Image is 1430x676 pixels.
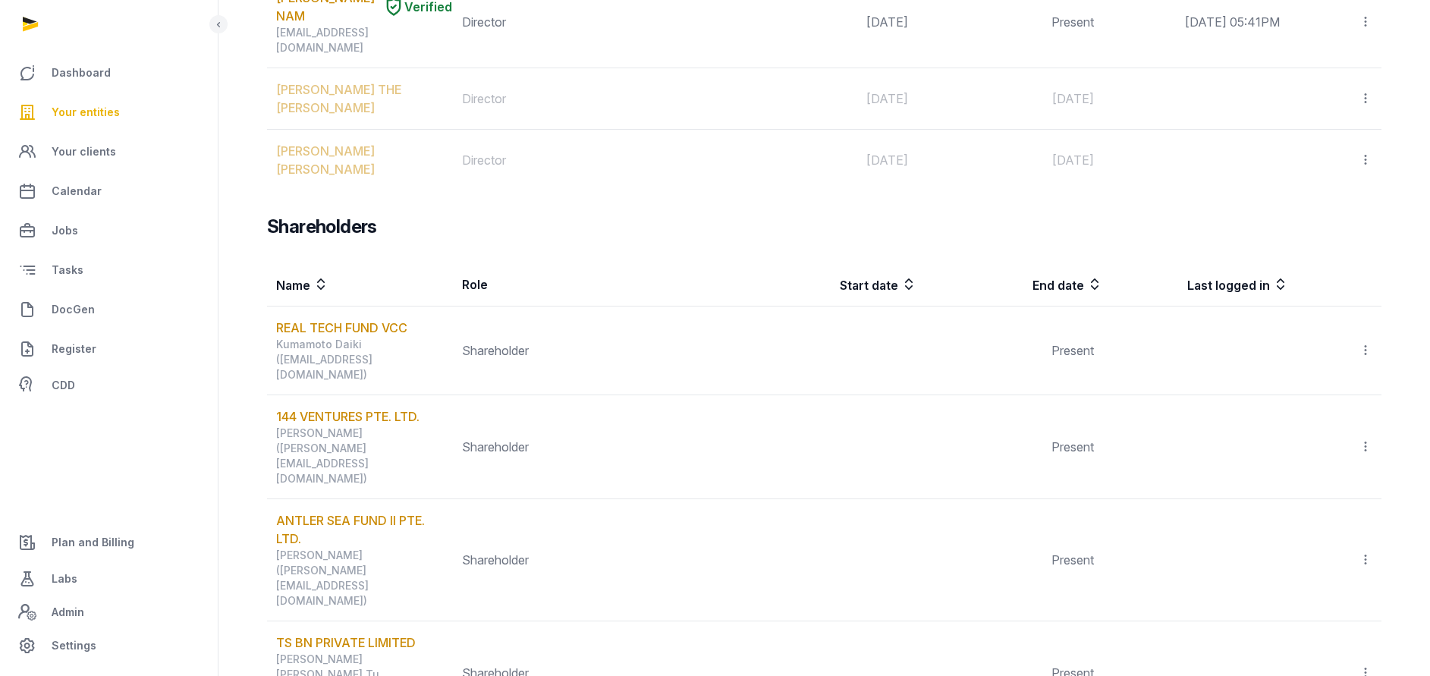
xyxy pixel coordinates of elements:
[453,68,731,130] td: Director
[52,103,120,121] span: Your entities
[267,263,453,307] th: Name
[12,331,206,367] a: Register
[12,597,206,627] a: Admin
[453,130,731,191] td: Director
[52,603,84,621] span: Admin
[453,395,731,499] td: Shareholder
[276,635,416,650] a: TS BN PRIVATE LIMITED
[1052,91,1094,106] span: [DATE]
[731,130,917,191] td: [DATE]
[267,215,377,239] h3: Shareholders
[917,263,1103,307] th: End date
[52,143,116,161] span: Your clients
[731,263,917,307] th: Start date
[12,55,206,91] a: Dashboard
[1052,152,1094,168] span: [DATE]
[276,80,452,117] a: [PERSON_NAME] THE [PERSON_NAME]
[453,499,731,621] td: Shareholder
[1051,552,1094,568] span: Present
[453,307,731,395] td: Shareholder
[276,337,452,382] div: Kumamoto Daiki ([EMAIL_ADDRESS][DOMAIN_NAME])
[12,134,206,170] a: Your clients
[276,25,452,55] div: [EMAIL_ADDRESS][DOMAIN_NAME]
[276,513,425,546] a: ANTLER SEA FUND II PTE. LTD.
[276,142,452,178] a: [PERSON_NAME] [PERSON_NAME]
[276,409,420,424] a: 144 VENTURES PTE. LTD.
[52,64,111,82] span: Dashboard
[52,182,102,200] span: Calendar
[1103,263,1289,307] th: Last logged in
[52,340,96,358] span: Register
[52,376,75,395] span: CDD
[1051,439,1094,454] span: Present
[52,533,134,552] span: Plan and Billing
[276,320,407,335] a: REAL TECH FUND VCC
[276,548,452,608] div: [PERSON_NAME] ([PERSON_NAME][EMAIL_ADDRESS][DOMAIN_NAME])
[12,561,206,597] a: Labs
[276,426,452,486] div: [PERSON_NAME] ([PERSON_NAME][EMAIL_ADDRESS][DOMAIN_NAME])
[52,570,77,588] span: Labs
[52,300,95,319] span: DocGen
[52,261,83,279] span: Tasks
[12,370,206,401] a: CDD
[12,94,206,130] a: Your entities
[731,68,917,130] td: [DATE]
[12,212,206,249] a: Jobs
[12,524,206,561] a: Plan and Billing
[52,637,96,655] span: Settings
[12,627,206,664] a: Settings
[1051,343,1094,358] span: Present
[1051,14,1094,30] span: Present
[453,263,731,307] th: Role
[12,291,206,328] a: DocGen
[12,252,206,288] a: Tasks
[1185,14,1280,30] span: [DATE] 05:41PM
[12,173,206,209] a: Calendar
[52,222,78,240] span: Jobs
